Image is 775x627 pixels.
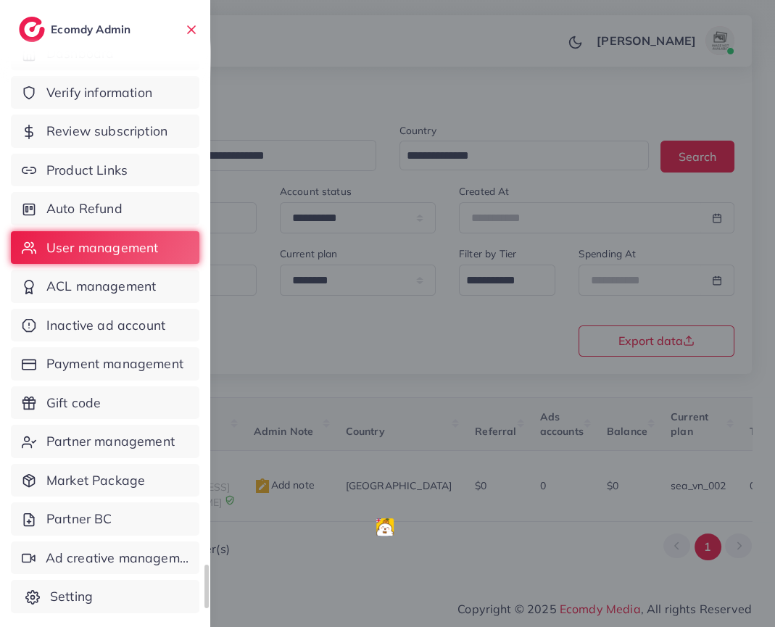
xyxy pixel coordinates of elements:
span: Gift code [46,394,101,412]
span: Review subscription [46,122,167,141]
a: Payment management [11,347,199,381]
a: Setting [11,580,199,613]
span: Ad creative management [46,549,188,568]
h2: Ecomdy Admin [51,22,134,36]
a: Review subscription [11,115,199,148]
img: mochi-search-icon [376,518,394,536]
a: Market Package [11,464,199,497]
img: logo [19,17,45,42]
a: Product Links [11,154,199,187]
span: Market Package [46,471,145,490]
span: ACL management [46,277,156,296]
span: Auto Refund [46,199,123,218]
span: Inactive ad account [46,316,165,335]
a: logoEcomdy Admin [19,17,134,42]
a: ACL management [11,270,199,303]
span: Verify information [46,83,152,102]
a: Partner management [11,425,199,458]
span: Product Links [46,161,128,180]
span: User management [46,238,158,257]
a: Auto Refund [11,192,199,225]
span: Payment management [46,354,183,373]
span: Setting [50,587,93,606]
a: Ad creative management [11,541,199,575]
span: Partner BC [46,510,112,528]
a: Partner BC [11,502,199,536]
a: Verify information [11,76,199,109]
a: User management [11,231,199,265]
span: Partner management [46,432,175,451]
a: Dashboard [11,37,199,70]
a: Gift code [11,386,199,420]
span: Dashboard [46,44,114,63]
a: Inactive ad account [11,309,199,342]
